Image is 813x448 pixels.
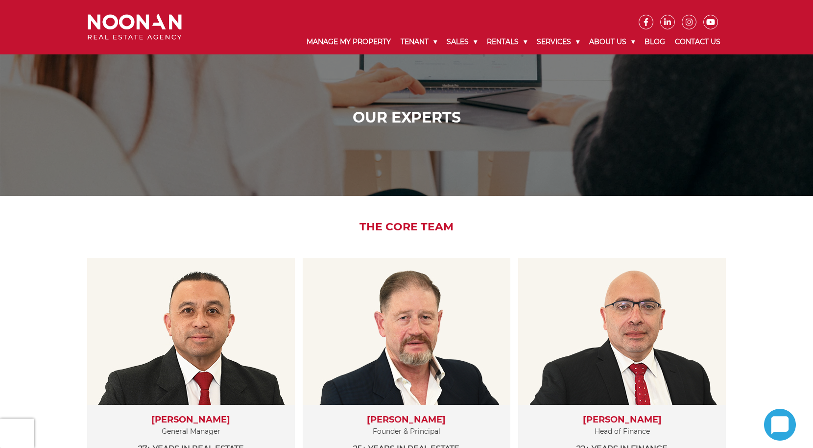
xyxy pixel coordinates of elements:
[88,14,182,40] img: Noonan Real Estate Agency
[80,221,733,233] h2: The Core Team
[482,29,532,54] a: Rentals
[90,109,723,126] h1: Our Experts
[584,29,640,54] a: About Us
[528,425,716,438] p: Head of Finance
[670,29,725,54] a: Contact Us
[302,29,396,54] a: Manage My Property
[97,425,285,438] p: General Manager
[312,415,501,425] h3: [PERSON_NAME]
[532,29,584,54] a: Services
[528,415,716,425] h3: [PERSON_NAME]
[97,415,285,425] h3: [PERSON_NAME]
[442,29,482,54] a: Sales
[396,29,442,54] a: Tenant
[640,29,670,54] a: Blog
[312,425,501,438] p: Founder & Principal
